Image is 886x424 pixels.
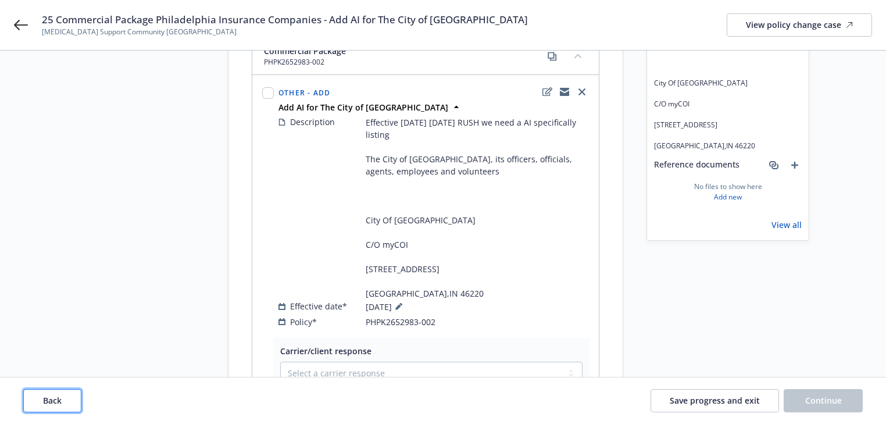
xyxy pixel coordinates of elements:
[278,88,330,98] span: Other - Add
[42,13,528,27] span: 25 Commercial Package Philadelphia Insurance Companies - Add AI for The City of [GEOGRAPHIC_DATA]
[545,49,559,63] a: copy
[290,300,347,312] span: Effective date*
[264,57,346,67] span: PHPK2652983-002
[278,102,448,113] strong: Add AI for The City of [GEOGRAPHIC_DATA]
[366,316,435,328] span: PHPK2652983-002
[264,45,346,57] span: Commercial Package
[42,27,528,37] span: [MEDICAL_DATA] Support Community [GEOGRAPHIC_DATA]
[280,345,371,357] span: Carrier/client response
[727,13,872,37] a: View policy change case
[290,116,335,128] span: Description
[569,47,587,65] button: collapse content
[290,316,317,328] span: Policy*
[23,389,81,412] button: Back
[540,85,554,99] a: edit
[694,181,762,192] span: No files to show here
[651,389,779,412] button: Save progress and exit
[654,158,739,172] span: Reference documents
[366,116,589,300] span: Effective [DATE] [DATE] RUSH we need a AI specifically listing The City of [GEOGRAPHIC_DATA], its...
[670,395,760,406] span: Save progress and exit
[767,158,781,172] a: associate
[43,395,62,406] span: Back
[746,14,853,36] div: View policy change case
[558,85,571,99] a: copyLogging
[805,395,842,406] span: Continue
[771,219,802,231] a: View all
[784,389,863,412] button: Continue
[788,158,802,172] a: add
[366,300,406,313] span: [DATE]
[252,38,599,75] div: Commercial PackagePHPK2652983-002copycollapse content
[575,85,589,99] a: close
[714,192,742,202] a: Add new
